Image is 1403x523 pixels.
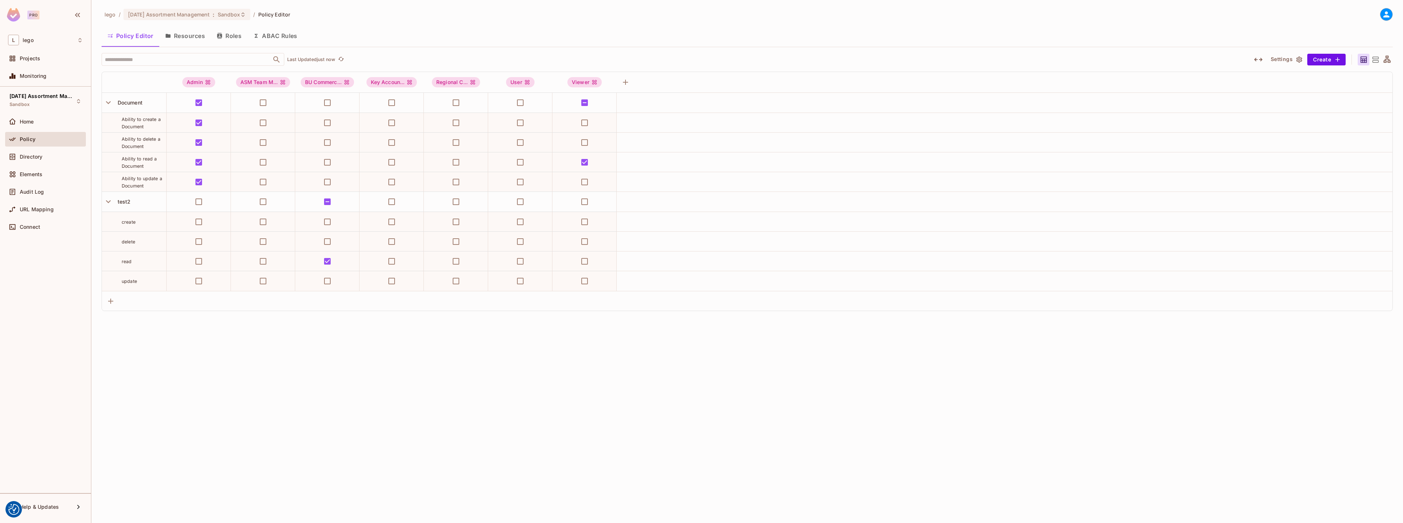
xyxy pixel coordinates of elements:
[159,27,211,45] button: Resources
[253,11,255,18] li: /
[567,77,602,87] div: Viewer
[122,259,132,264] span: read
[8,504,19,515] button: Consent Preferences
[20,119,34,125] span: Home
[432,77,480,87] span: Regional Commercial Developer
[9,102,30,107] span: Sandbox
[287,57,335,62] p: Last Updated just now
[122,239,135,245] span: delete
[236,77,290,87] div: ASM Team M...
[20,73,47,79] span: Monitoring
[20,206,54,212] span: URL Mapping
[338,56,344,63] span: refresh
[20,189,44,195] span: Audit Log
[23,37,34,43] span: Workspace: lego
[247,27,303,45] button: ABAC Rules
[366,77,417,87] span: Key Account Manager
[182,77,215,87] div: Admin
[218,11,240,18] span: Sandbox
[506,77,535,87] div: User
[122,156,157,169] span: Ability to read a Document
[119,11,121,18] li: /
[122,117,161,129] span: Ability to create a Document
[122,176,162,189] span: Ability to update a Document
[115,198,131,205] span: test2
[115,99,142,106] span: Document
[128,11,210,18] span: [DATE] Assortment Management
[20,136,35,142] span: Policy
[301,77,354,87] span: BU Commercial Developer
[20,224,40,230] span: Connect
[335,55,345,64] span: Click to refresh data
[1268,54,1304,65] button: Settings
[1307,54,1346,65] button: Create
[104,11,116,18] span: the active workspace
[122,278,137,284] span: update
[301,77,354,87] div: BU Commerc...
[122,219,136,225] span: create
[20,504,59,510] span: Help & Updates
[8,504,19,515] img: Revisit consent button
[366,77,417,87] div: Key Accoun...
[8,35,19,45] span: L
[102,27,159,45] button: Policy Editor
[212,12,215,18] span: :
[236,77,290,87] span: ASM Team Member
[271,54,282,65] button: Open
[432,77,480,87] div: Regional C...
[20,56,40,61] span: Projects
[9,93,75,99] span: [DATE] Assortment Management
[20,171,42,177] span: Elements
[122,136,160,149] span: Ability to delete a Document
[27,11,39,19] div: Pro
[7,8,20,22] img: SReyMgAAAABJRU5ErkJggg==
[337,55,345,64] button: refresh
[258,11,290,18] span: Policy Editor
[211,27,247,45] button: Roles
[20,154,42,160] span: Directory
